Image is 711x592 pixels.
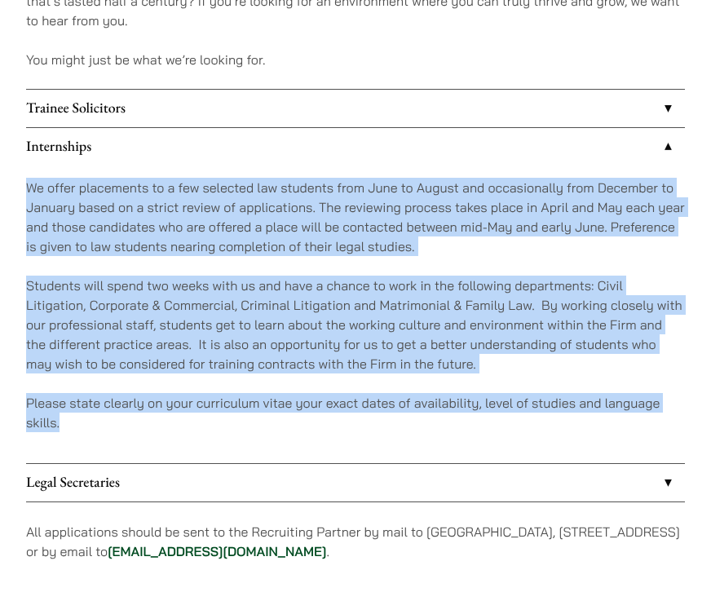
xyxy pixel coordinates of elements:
[26,522,685,561] p: All applications should be sent to the Recruiting Partner by mail to [GEOGRAPHIC_DATA], [STREET_A...
[26,166,685,462] div: Internships
[108,543,326,559] a: [EMAIL_ADDRESS][DOMAIN_NAME]
[26,90,685,127] a: Trainee Solicitors
[26,128,685,166] a: Internships
[26,464,685,501] a: Legal Secretaries
[26,393,685,432] p: Please state clearly on your curriculum vitae your exact dates of availability, level of studies ...
[26,50,685,69] p: You might just be what we’re looking for.
[26,276,685,373] p: Students will spend two weeks with us and have a chance to work in the following departments: Civ...
[26,178,685,256] p: We offer placements to a few selected law students from June to August and occasionally from Dece...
